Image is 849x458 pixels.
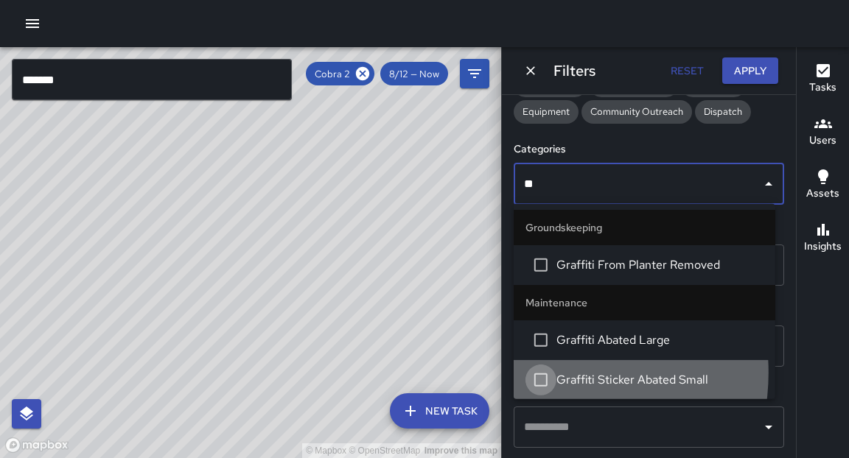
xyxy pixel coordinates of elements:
[514,100,579,124] div: Equipment
[797,159,849,212] button: Assets
[809,133,836,149] h6: Users
[460,59,489,88] button: Filters
[556,256,764,274] span: Graffiti From Planter Removed
[306,62,374,85] div: Cobra 2
[806,186,839,202] h6: Assets
[797,212,849,265] button: Insights
[514,285,775,320] li: Maintenance
[804,239,842,255] h6: Insights
[722,57,778,85] button: Apply
[758,174,779,194] button: Close
[695,105,751,118] span: Dispatch
[581,105,692,118] span: Community Outreach
[758,417,779,437] button: Open
[695,100,751,124] div: Dispatch
[581,100,692,124] div: Community Outreach
[390,393,489,429] button: New Task
[809,80,836,96] h6: Tasks
[514,105,579,118] span: Equipment
[306,68,359,80] span: Cobra 2
[797,106,849,159] button: Users
[380,68,448,80] span: 8/12 — Now
[514,210,775,245] li: Groundskeeping
[514,141,784,158] h6: Categories
[797,53,849,106] button: Tasks
[556,371,764,389] span: Graffiti Sticker Abated Small
[520,60,542,82] button: Dismiss
[556,331,764,349] span: Graffiti Abated Large
[553,59,595,82] h6: Filters
[663,57,710,85] button: Reset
